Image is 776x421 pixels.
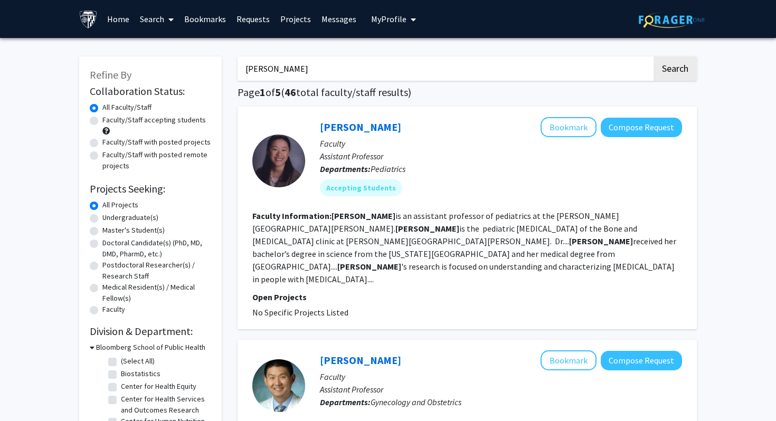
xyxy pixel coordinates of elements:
[371,14,406,24] span: My Profile
[332,211,395,221] b: [PERSON_NAME]
[337,261,401,272] b: [PERSON_NAME]
[654,56,697,81] button: Search
[541,350,597,370] button: Add Harold Wu to Bookmarks
[102,225,165,236] label: Master's Student(s)
[121,394,209,416] label: Center for Health Services and Outcomes Research
[90,68,131,81] span: Refine By
[320,137,682,150] p: Faculty
[121,356,155,367] label: (Select All)
[320,179,402,196] mat-chip: Accepting Students
[395,223,459,234] b: [PERSON_NAME]
[275,85,281,99] span: 5
[371,164,405,174] span: Pediatrics
[252,211,676,284] fg-read-more: is an assistant professor of pediatrics at the [PERSON_NAME][GEOGRAPHIC_DATA][PERSON_NAME]. is th...
[252,211,332,221] b: Faculty Information:
[275,1,316,37] a: Projects
[252,291,682,303] p: Open Projects
[90,183,211,195] h2: Projects Seeking:
[252,307,348,318] span: No Specific Projects Listed
[135,1,179,37] a: Search
[90,85,211,98] h2: Collaboration Status:
[320,120,401,133] a: [PERSON_NAME]
[121,368,160,379] label: Biostatistics
[260,85,266,99] span: 1
[102,212,158,223] label: Undergraduate(s)
[569,236,633,246] b: [PERSON_NAME]
[238,86,697,99] h1: Page of ( total faculty/staff results)
[285,85,296,99] span: 46
[96,342,205,353] h3: Bloomberg School of Public Health
[102,199,138,211] label: All Projects
[320,370,682,383] p: Faculty
[601,351,682,370] button: Compose Request to Harold Wu
[102,260,211,282] label: Postdoctoral Researcher(s) / Research Staff
[320,164,371,174] b: Departments:
[179,1,231,37] a: Bookmarks
[102,137,211,148] label: Faculty/Staff with posted projects
[320,353,401,367] a: [PERSON_NAME]
[8,374,45,413] iframe: Chat
[102,149,211,171] label: Faculty/Staff with posted remote projects
[102,114,206,126] label: Faculty/Staff accepting students
[541,117,597,137] button: Add Malinda Wu to Bookmarks
[231,1,275,37] a: Requests
[102,237,211,260] label: Doctoral Candidate(s) (PhD, MD, DMD, PharmD, etc.)
[320,383,682,396] p: Assistant Professor
[79,10,98,28] img: Johns Hopkins University Logo
[316,1,362,37] a: Messages
[102,304,125,315] label: Faculty
[102,1,135,37] a: Home
[639,12,705,28] img: ForagerOne Logo
[102,102,152,113] label: All Faculty/Staff
[90,325,211,338] h2: Division & Department:
[320,397,371,407] b: Departments:
[121,381,196,392] label: Center for Health Equity
[238,56,652,81] input: Search Keywords
[601,118,682,137] button: Compose Request to Malinda Wu
[371,397,461,407] span: Gynecology and Obstetrics
[320,150,682,162] p: Assistant Professor
[102,282,211,304] label: Medical Resident(s) / Medical Fellow(s)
